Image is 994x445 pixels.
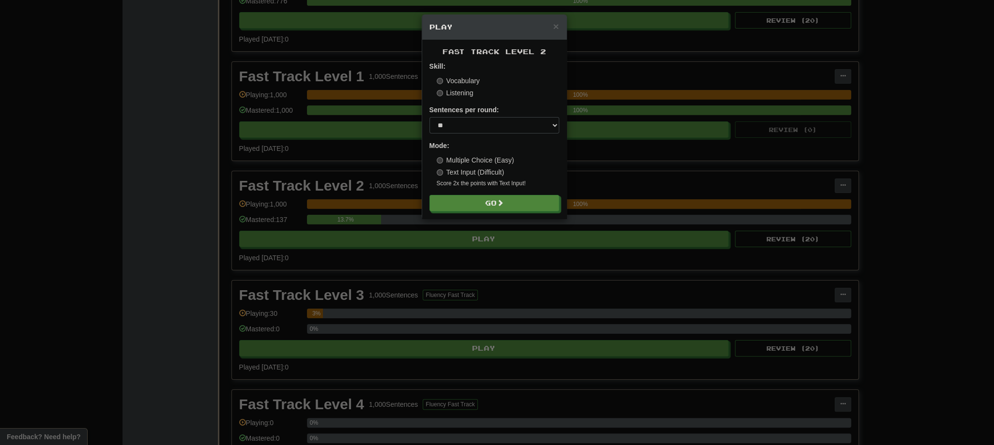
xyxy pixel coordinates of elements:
[437,78,443,84] input: Vocabulary
[443,47,546,56] span: Fast Track Level 2
[429,195,559,211] button: Go
[437,167,505,177] label: Text Input (Difficult)
[553,21,559,31] button: Close
[437,155,514,165] label: Multiple Choice (Easy)
[429,62,445,70] strong: Skill:
[429,105,499,115] label: Sentences per round:
[437,88,474,98] label: Listening
[437,179,559,188] small: Score 2x the points with Text Input !
[553,21,559,32] span: ×
[429,22,559,32] h5: Play
[437,169,443,176] input: Text Input (Difficult)
[429,142,449,149] strong: Mode:
[437,76,480,86] label: Vocabulary
[437,90,443,96] input: Listening
[437,157,443,163] input: Multiple Choice (Easy)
